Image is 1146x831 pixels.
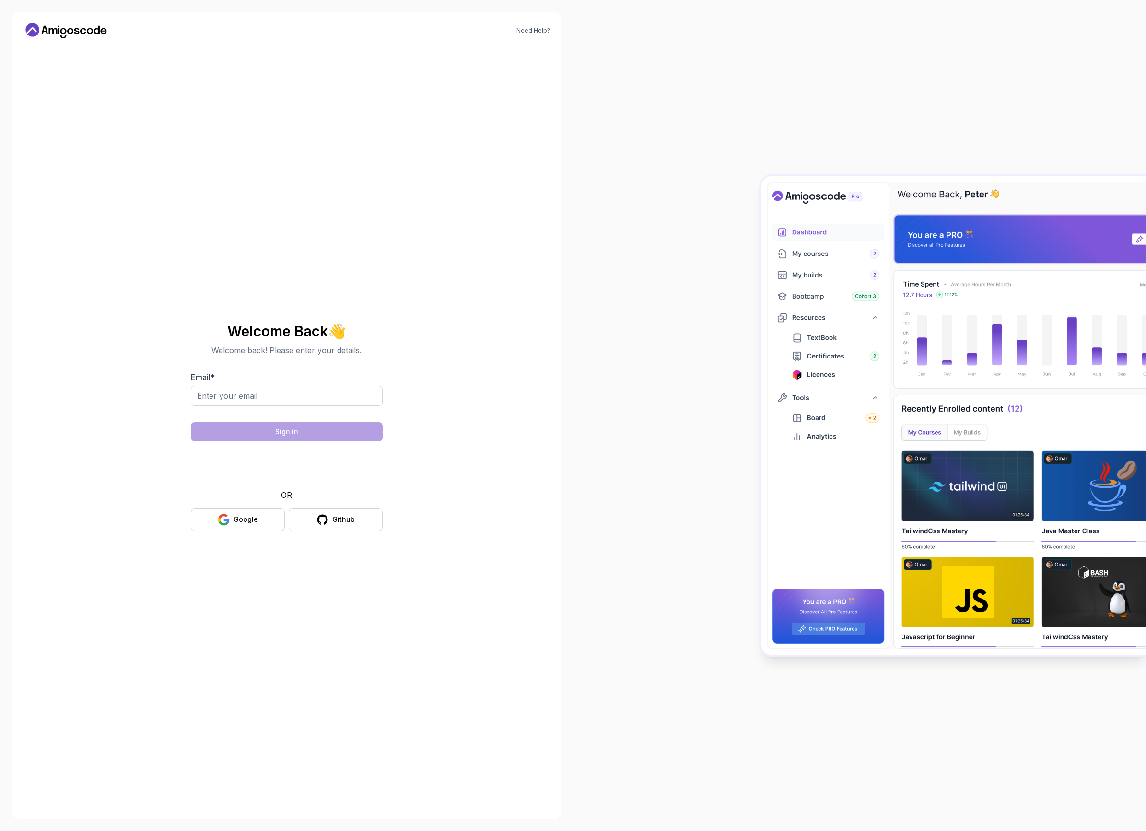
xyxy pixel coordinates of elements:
[332,515,355,524] div: Github
[191,508,285,531] button: Google
[23,23,109,38] a: Home link
[191,372,215,382] label: Email *
[516,27,550,35] a: Need Help?
[191,345,383,356] p: Welcome back! Please enter your details.
[214,447,359,484] iframe: Widget containing checkbox for hCaptcha security challenge
[191,422,383,441] button: Sign in
[328,323,346,339] span: 👋
[761,176,1146,655] img: Amigoscode Dashboard
[289,508,383,531] button: Github
[234,515,258,524] div: Google
[191,386,383,406] input: Enter your email
[281,489,292,501] p: OR
[275,427,298,437] div: Sign in
[191,323,383,339] h2: Welcome Back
